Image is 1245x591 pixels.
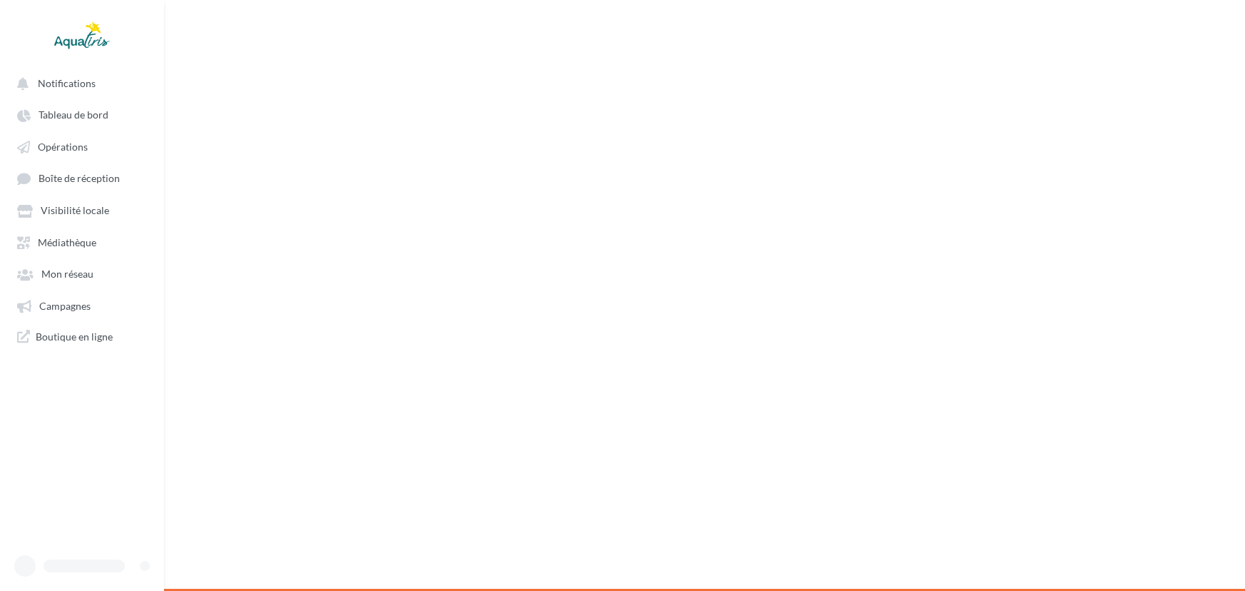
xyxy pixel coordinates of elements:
span: Mon réseau [41,268,93,281]
span: Boîte de réception [39,173,120,185]
a: Médiathèque [9,229,156,255]
span: Notifications [38,77,96,89]
span: Visibilité locale [41,205,109,217]
span: Médiathèque [38,236,96,248]
a: Boutique en ligne [9,324,156,349]
span: Campagnes [39,300,91,312]
a: Opérations [9,133,156,159]
a: Tableau de bord [9,101,156,127]
a: Boîte de réception [9,165,156,191]
span: Boutique en ligne [36,330,113,343]
button: Notifications [9,70,150,96]
a: Campagnes [9,293,156,318]
a: Visibilité locale [9,197,156,223]
span: Tableau de bord [39,109,108,121]
a: Mon réseau [9,261,156,286]
span: Opérations [38,141,88,153]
